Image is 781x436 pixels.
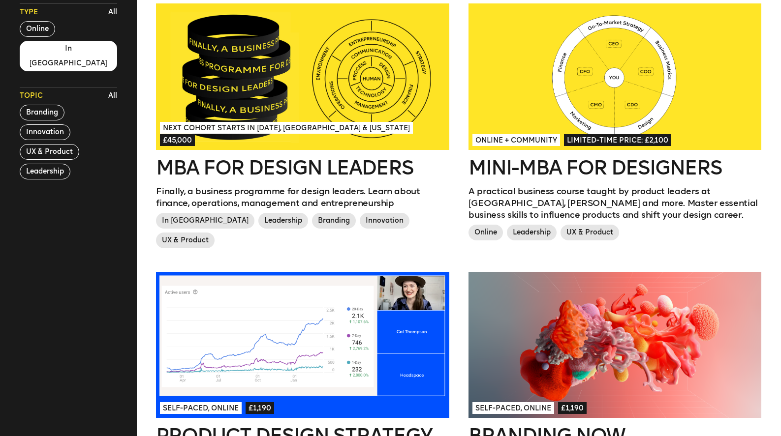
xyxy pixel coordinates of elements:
[20,41,117,71] button: In [GEOGRAPHIC_DATA]
[20,144,79,160] button: UX & Product
[507,225,557,240] span: Leadership
[564,134,671,146] span: Limited-time price: £2,100
[20,21,55,37] button: Online
[20,124,70,140] button: Innovation
[469,185,761,221] p: A practical business course taught by product leaders at [GEOGRAPHIC_DATA], [PERSON_NAME] and mor...
[360,213,409,229] span: Innovation
[160,402,242,414] span: Self-paced, Online
[156,185,449,209] p: Finally, a business programme for design leaders. Learn about finance, operations, management and...
[246,402,274,414] span: £1,190
[20,91,43,101] span: Topic
[156,213,254,229] span: In [GEOGRAPHIC_DATA]
[258,213,308,229] span: Leadership
[312,213,356,229] span: Branding
[156,233,215,248] span: UX & Product
[472,134,560,146] span: Online + Community
[469,3,761,244] a: Online + CommunityLimited-time price: £2,100Mini-MBA for DesignersA practical business course tau...
[469,158,761,177] h2: Mini-MBA for Designers
[156,158,449,177] h2: MBA for Design Leaders
[160,134,195,146] span: £45,000
[469,225,503,240] span: Online
[160,122,412,134] span: Next Cohort Starts in [DATE], [GEOGRAPHIC_DATA] & [US_STATE]
[561,225,619,240] span: UX & Product
[106,5,120,20] button: All
[156,3,449,252] a: Next Cohort Starts in [DATE], [GEOGRAPHIC_DATA] & [US_STATE]£45,000MBA for Design LeadersFinally,...
[20,164,70,179] button: Leadership
[472,402,554,414] span: Self-paced, Online
[106,88,120,103] button: All
[20,105,64,120] button: Branding
[558,402,587,414] span: £1,190
[20,7,38,17] span: Type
